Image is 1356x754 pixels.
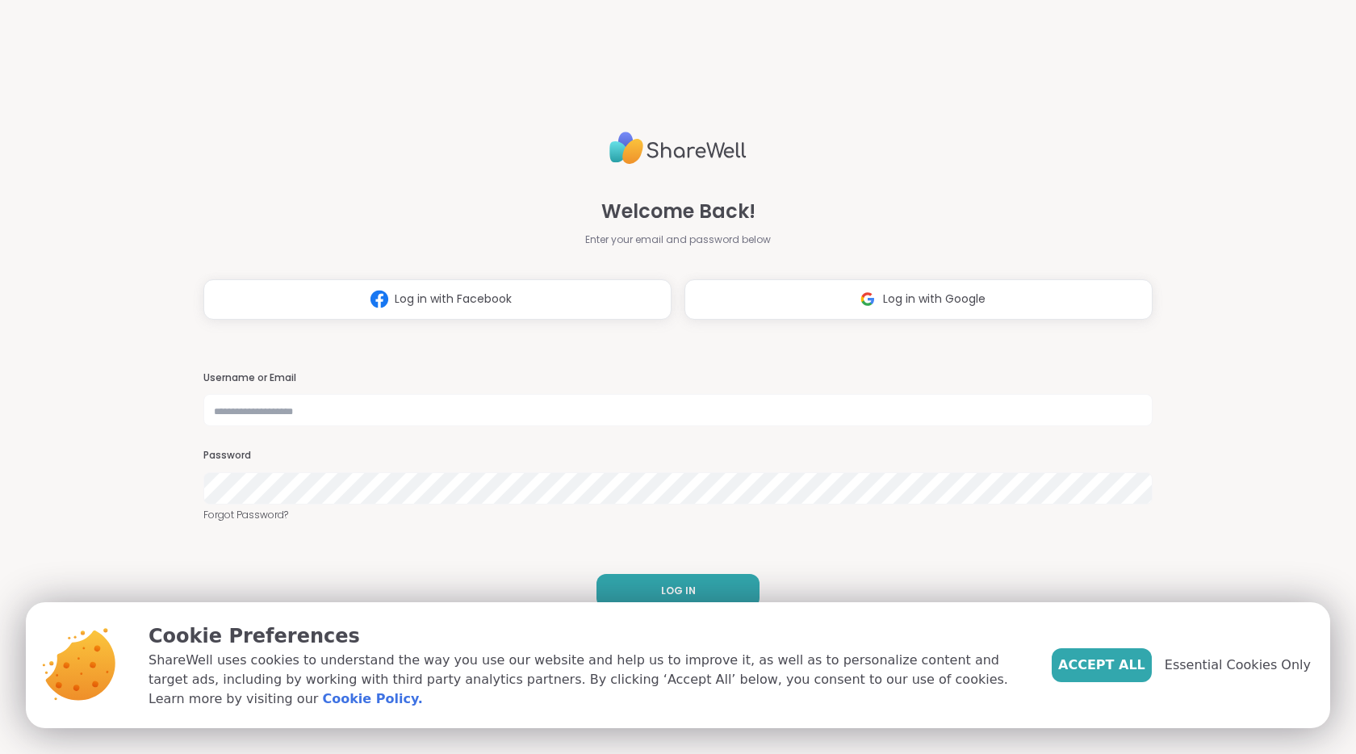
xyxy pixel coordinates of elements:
span: LOG IN [661,584,696,598]
img: ShareWell Logo [609,125,747,171]
button: Log in with Google [684,279,1153,320]
button: LOG IN [596,574,760,608]
h3: Password [203,449,1153,463]
img: ShareWell Logomark [364,284,395,314]
p: ShareWell uses cookies to understand the way you use our website and help us to improve it, as we... [149,651,1026,709]
a: Cookie Policy. [322,689,422,709]
a: Forgot Password? [203,508,1153,522]
button: Log in with Facebook [203,279,672,320]
img: ShareWell Logomark [852,284,883,314]
button: Accept All [1052,648,1152,682]
span: Enter your email and password below [585,232,771,247]
span: Essential Cookies Only [1165,656,1311,675]
p: Cookie Preferences [149,622,1026,651]
span: Welcome Back! [601,197,755,226]
h3: Username or Email [203,371,1153,385]
span: Log in with Facebook [395,291,512,308]
span: Accept All [1058,656,1145,675]
span: Log in with Google [883,291,986,308]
